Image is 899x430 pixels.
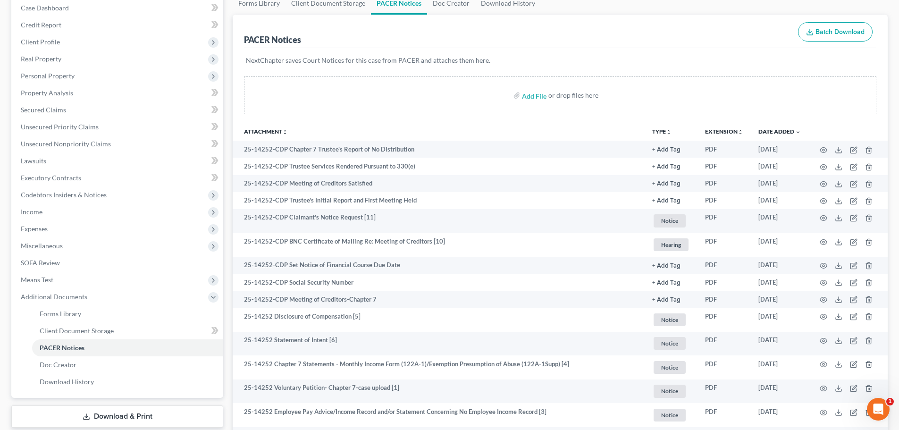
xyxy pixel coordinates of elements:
a: Notice [652,213,690,228]
td: [DATE] [751,355,808,379]
a: Unsecured Nonpriority Claims [13,135,223,152]
td: [DATE] [751,158,808,175]
span: Forms Library [40,310,81,318]
td: PDF [697,141,751,158]
p: NextChapter saves Court Notices for this case from PACER and attaches them here. [246,56,874,65]
td: 25-14252 Employee Pay Advice/Income Record and/or Statement Concerning No Employee Income Record [3] [233,403,645,427]
span: Executory Contracts [21,174,81,182]
a: Attachmentunfold_more [244,128,288,135]
td: PDF [697,291,751,308]
i: unfold_more [666,129,672,135]
a: Extensionunfold_more [705,128,743,135]
button: TYPEunfold_more [652,129,672,135]
a: Download & Print [11,405,223,428]
td: PDF [697,332,751,356]
span: Hearing [654,238,689,251]
span: Unsecured Nonpriority Claims [21,140,111,148]
div: or drop files here [548,91,598,100]
td: [DATE] [751,308,808,332]
div: PACER Notices [244,34,301,45]
span: Client Document Storage [40,327,114,335]
a: Lawsuits [13,152,223,169]
td: 25-14252-CDP Trustee's Initial Report and First Meeting Held [233,192,645,209]
a: Hearing [652,237,690,253]
a: Notice [652,360,690,375]
td: [DATE] [751,332,808,356]
span: Real Property [21,55,61,63]
span: Notice [654,214,686,227]
button: + Add Tag [652,263,681,269]
span: Codebtors Insiders & Notices [21,191,107,199]
a: Executory Contracts [13,169,223,186]
a: + Add Tag [652,145,690,154]
span: 1 [886,398,894,405]
span: Expenses [21,225,48,233]
a: SOFA Review [13,254,223,271]
button: + Add Tag [652,181,681,187]
td: PDF [697,274,751,291]
td: 25-14252 Statement of Intent [6] [233,332,645,356]
td: 25-14252-CDP Claimant's Notice Request [11] [233,209,645,233]
a: Download History [32,373,223,390]
td: [DATE] [751,274,808,291]
button: + Add Tag [652,164,681,170]
td: 25-14252-CDP Trustee Services Rendered Pursuant to 330(e) [233,158,645,175]
td: 25-14252-CDP Meeting of Creditors Satisfied [233,175,645,192]
span: Notice [654,337,686,350]
button: + Add Tag [652,198,681,204]
span: Unsecured Priority Claims [21,123,99,131]
span: Additional Documents [21,293,87,301]
td: 25-14252 Voluntary Petition- Chapter 7-case upload [1] [233,379,645,404]
a: Doc Creator [32,356,223,373]
a: Notice [652,336,690,351]
td: PDF [697,233,751,257]
a: Unsecured Priority Claims [13,118,223,135]
td: 25-14252-CDP Meeting of Creditors-Chapter 7 [233,291,645,308]
td: PDF [697,379,751,404]
td: 25-14252-CDP Chapter 7 Trustee's Report of No Distribution [233,141,645,158]
span: Income [21,208,42,216]
a: Notice [652,407,690,423]
td: 25-14252-CDP BNC Certificate of Mailing Re: Meeting of Creditors [10] [233,233,645,257]
i: expand_more [795,129,801,135]
span: Notice [654,361,686,374]
span: Secured Claims [21,106,66,114]
a: + Add Tag [652,295,690,304]
a: Forms Library [32,305,223,322]
span: Doc Creator [40,361,76,369]
td: PDF [697,257,751,274]
td: PDF [697,355,751,379]
span: Notice [654,313,686,326]
td: [DATE] [751,175,808,192]
button: Batch Download [798,22,873,42]
span: PACER Notices [40,344,84,352]
span: Case Dashboard [21,4,69,12]
a: + Add Tag [652,261,690,270]
i: unfold_more [282,129,288,135]
td: [DATE] [751,403,808,427]
span: Client Profile [21,38,60,46]
a: PACER Notices [32,339,223,356]
span: Means Test [21,276,53,284]
button: + Add Tag [652,280,681,286]
td: PDF [697,308,751,332]
span: Property Analysis [21,89,73,97]
span: Notice [654,409,686,422]
a: + Add Tag [652,179,690,188]
i: unfold_more [738,129,743,135]
a: Credit Report [13,17,223,34]
td: [DATE] [751,209,808,233]
span: Batch Download [815,28,865,36]
td: [DATE] [751,379,808,404]
span: Lawsuits [21,157,46,165]
td: [DATE] [751,233,808,257]
td: PDF [697,175,751,192]
td: 25-14252-CDP Social Security Number [233,274,645,291]
span: Download History [40,378,94,386]
a: Client Document Storage [32,322,223,339]
td: PDF [697,209,751,233]
iframe: Intercom live chat [867,398,890,421]
td: [DATE] [751,257,808,274]
span: Credit Report [21,21,61,29]
td: PDF [697,403,751,427]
